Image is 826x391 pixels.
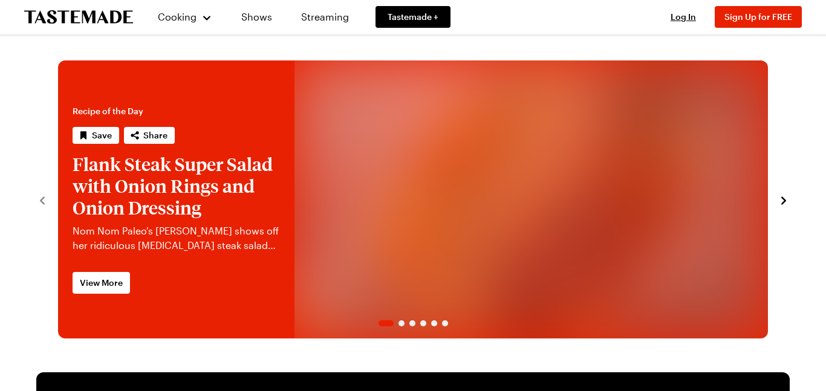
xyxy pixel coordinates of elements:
[671,11,696,22] span: Log In
[80,277,123,289] span: View More
[409,320,415,326] span: Go to slide 3
[431,320,437,326] span: Go to slide 5
[36,192,48,207] button: navigate to previous item
[398,320,405,326] span: Go to slide 2
[778,192,790,207] button: navigate to next item
[157,2,212,31] button: Cooking
[24,10,133,24] a: To Tastemade Home Page
[724,11,792,22] span: Sign Up for FREE
[379,320,394,326] span: Go to slide 1
[158,11,197,22] span: Cooking
[388,11,438,23] span: Tastemade +
[376,6,450,28] a: Tastemade +
[143,129,167,141] span: Share
[659,11,707,23] button: Log In
[92,129,112,141] span: Save
[715,6,802,28] button: Sign Up for FREE
[73,127,119,144] button: Save recipe
[442,320,448,326] span: Go to slide 6
[420,320,426,326] span: Go to slide 4
[58,60,768,338] div: 1 / 6
[73,272,130,294] a: View More
[124,127,175,144] button: Share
